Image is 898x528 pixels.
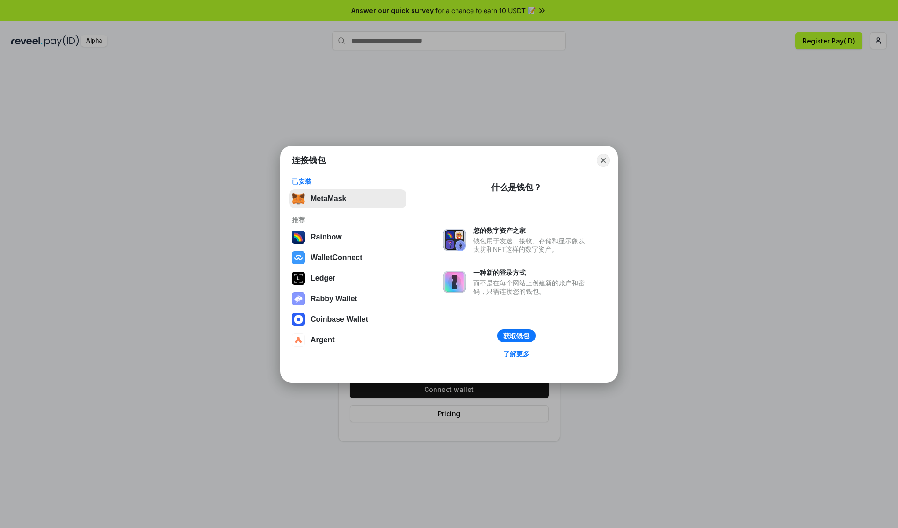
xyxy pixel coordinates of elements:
[443,271,466,293] img: svg+xml,%3Csvg%20xmlns%3D%22http%3A%2F%2Fwww.w3.org%2F2000%2Fsvg%22%20fill%3D%22none%22%20viewBox...
[292,216,404,224] div: 推荐
[292,231,305,244] img: svg+xml,%3Csvg%20width%3D%22120%22%20height%3D%22120%22%20viewBox%3D%220%200%20120%20120%22%20fil...
[311,295,357,303] div: Rabby Wallet
[289,228,406,246] button: Rainbow
[503,332,529,340] div: 获取钱包
[289,331,406,349] button: Argent
[292,333,305,347] img: svg+xml,%3Csvg%20width%3D%2228%22%20height%3D%2228%22%20viewBox%3D%220%200%2028%2028%22%20fill%3D...
[597,154,610,167] button: Close
[498,348,535,360] a: 了解更多
[311,253,362,262] div: WalletConnect
[289,310,406,329] button: Coinbase Wallet
[292,192,305,205] img: svg+xml,%3Csvg%20fill%3D%22none%22%20height%3D%2233%22%20viewBox%3D%220%200%2035%2033%22%20width%...
[473,279,589,296] div: 而不是在每个网站上创建新的账户和密码，只需连接您的钱包。
[497,329,536,342] button: 获取钱包
[292,177,404,186] div: 已安装
[292,313,305,326] img: svg+xml,%3Csvg%20width%3D%2228%22%20height%3D%2228%22%20viewBox%3D%220%200%2028%2028%22%20fill%3D...
[289,248,406,267] button: WalletConnect
[491,182,542,193] div: 什么是钱包？
[311,315,368,324] div: Coinbase Wallet
[503,350,529,358] div: 了解更多
[292,272,305,285] img: svg+xml,%3Csvg%20xmlns%3D%22http%3A%2F%2Fwww.w3.org%2F2000%2Fsvg%22%20width%3D%2228%22%20height%3...
[292,251,305,264] img: svg+xml,%3Csvg%20width%3D%2228%22%20height%3D%2228%22%20viewBox%3D%220%200%2028%2028%22%20fill%3D...
[443,229,466,251] img: svg+xml,%3Csvg%20xmlns%3D%22http%3A%2F%2Fwww.w3.org%2F2000%2Fsvg%22%20fill%3D%22none%22%20viewBox...
[292,292,305,305] img: svg+xml,%3Csvg%20xmlns%3D%22http%3A%2F%2Fwww.w3.org%2F2000%2Fsvg%22%20fill%3D%22none%22%20viewBox...
[292,155,326,166] h1: 连接钱包
[311,233,342,241] div: Rainbow
[473,268,589,277] div: 一种新的登录方式
[473,226,589,235] div: 您的数字资产之家
[289,289,406,308] button: Rabby Wallet
[311,336,335,344] div: Argent
[289,189,406,208] button: MetaMask
[289,269,406,288] button: Ledger
[311,195,346,203] div: MetaMask
[473,237,589,253] div: 钱包用于发送、接收、存储和显示像以太坊和NFT这样的数字资产。
[311,274,335,282] div: Ledger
